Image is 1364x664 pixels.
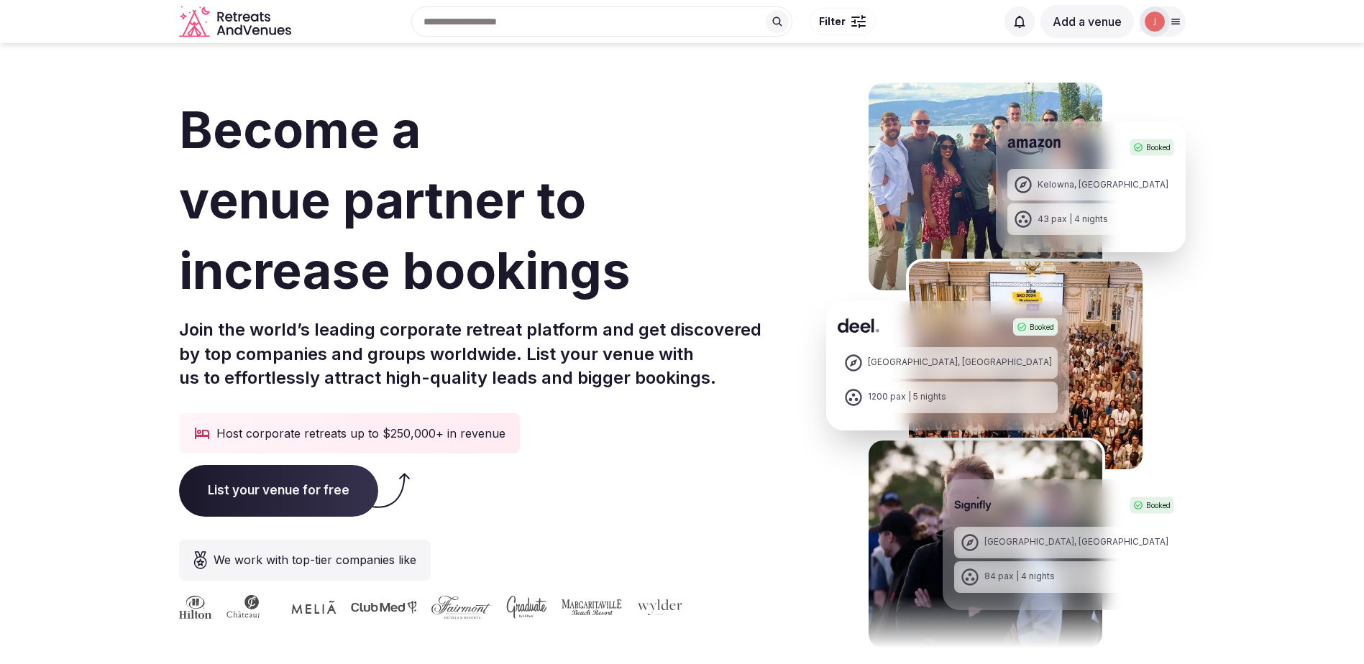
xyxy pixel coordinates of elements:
[1040,14,1134,29] a: Add a venue
[906,259,1145,472] img: Deel Spain Retreat
[868,391,946,403] div: 1200 pax | 5 nights
[179,540,431,581] div: We work with top-tier companies like
[1013,318,1058,336] div: Booked
[810,8,875,35] button: Filter
[984,571,1055,583] div: 84 pax | 4 nights
[866,80,1105,293] img: Amazon Kelowna Retreat
[1145,11,1165,32] img: julia.oletskaya
[866,438,1105,651] img: Signifly Portugal Retreat
[179,6,294,38] svg: Retreats and Venues company logo
[1040,5,1134,38] button: Add a venue
[1130,139,1174,156] div: Booked
[819,14,846,29] span: Filter
[179,6,294,38] a: Visit the homepage
[984,536,1168,548] div: [GEOGRAPHIC_DATA], [GEOGRAPHIC_DATA]
[179,413,520,453] div: Host corporate retreats up to $250,000+ in revenue
[179,483,378,497] a: List your venue for free
[179,318,761,390] p: Join the world’s leading corporate retreat platform and get discovered by top companies and group...
[1038,213,1108,226] div: 43 pax | 4 nights
[1038,179,1168,191] div: Kelowna, [GEOGRAPHIC_DATA]
[179,95,761,306] h1: Become a venue partner to increase bookings
[1130,497,1174,514] div: Booked
[179,465,378,517] span: List your venue for free
[868,356,1052,369] div: [GEOGRAPHIC_DATA], [GEOGRAPHIC_DATA]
